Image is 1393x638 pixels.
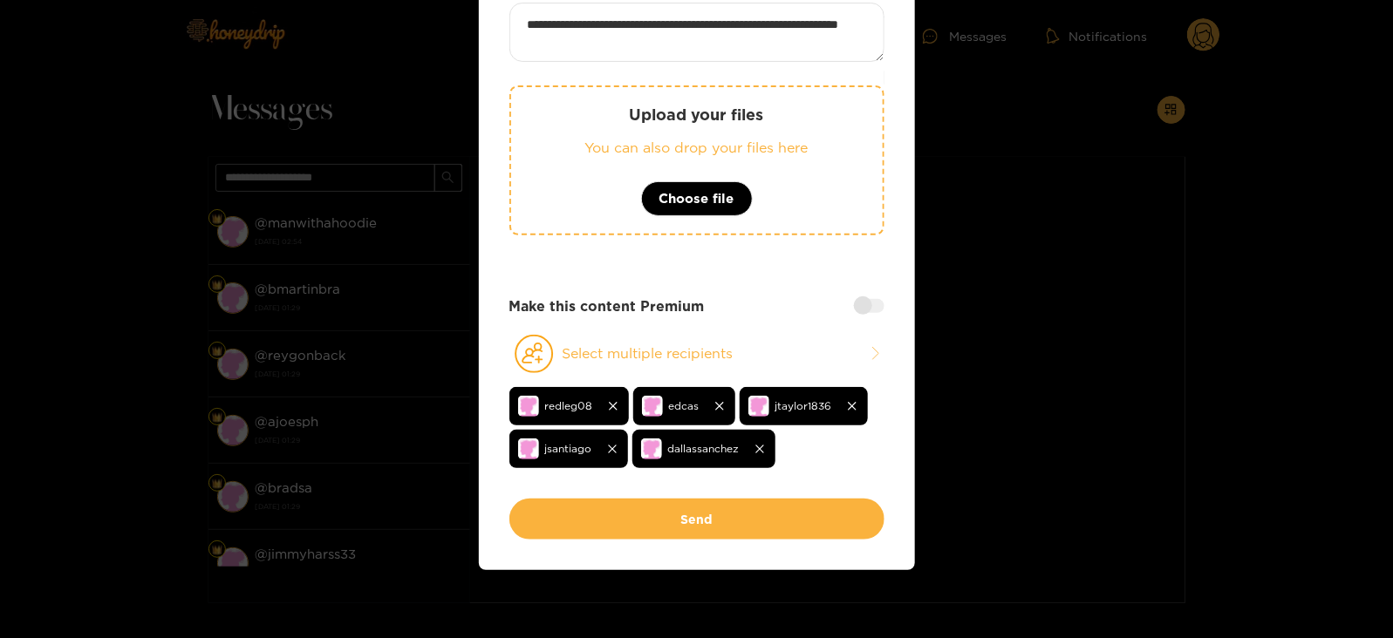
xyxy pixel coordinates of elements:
p: Upload your files [546,105,848,125]
button: Send [509,499,884,540]
img: no-avatar.png [641,438,662,459]
img: no-avatar.png [642,396,663,417]
img: no-avatar.png [518,438,539,459]
span: Choose file [659,188,734,209]
span: jsantiago [545,438,592,458]
span: redleg08 [545,396,593,416]
img: no-avatar.png [748,396,769,417]
span: edcas [669,396,700,416]
span: dallassanchez [668,438,740,458]
strong: Make this content Premium [509,296,705,316]
p: You can also drop your files here [546,138,848,158]
span: jtaylor1836 [775,396,832,416]
img: no-avatar.png [518,396,539,417]
button: Select multiple recipients [509,334,884,374]
button: Choose file [641,181,753,216]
